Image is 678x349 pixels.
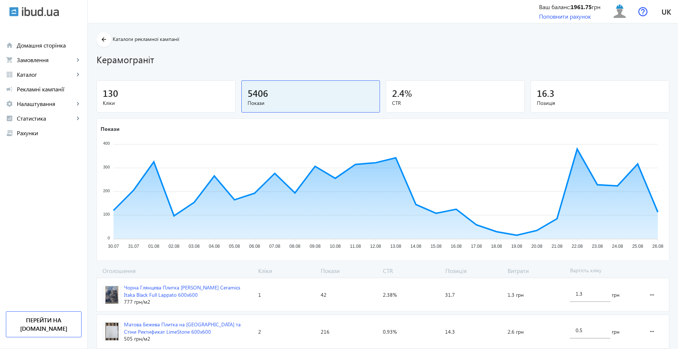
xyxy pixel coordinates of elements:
[6,56,13,64] mat-icon: shopping_cart
[17,129,82,137] span: Рахунки
[6,115,13,122] mat-icon: analytics
[648,323,656,340] mat-icon: more_horiz
[491,244,502,249] tspan: 18.08
[612,244,623,249] tspan: 24.08
[6,129,13,137] mat-icon: receipt_long
[404,87,412,99] span: %
[539,3,600,11] div: Ваш баланс: грн
[128,244,139,249] tspan: 31.07
[592,244,603,249] tspan: 23.08
[410,244,421,249] tspan: 14.08
[17,100,74,107] span: Налаштування
[567,267,641,275] span: Вартість кліку
[74,71,82,78] mat-icon: keyboard_arrow_right
[124,298,252,306] div: 777 грн /м2
[508,291,524,299] span: 1.3 грн
[124,321,252,335] div: Матова Бежева Плитка на [GEOGRAPHIC_DATA] та Стіни Ректификат LimeStone 600х600
[103,99,229,107] span: Кліки
[445,291,455,299] span: 31.7
[451,244,462,249] tspan: 16.08
[124,284,252,298] div: Чорна Глянцева Плитка [PERSON_NAME] Ceramics Itaka Black Full Lappato 600х600
[383,291,397,299] span: 2.38%
[258,291,261,299] span: 1
[255,267,318,275] span: Кліки
[6,86,13,93] mat-icon: campaign
[97,267,255,275] span: Оголошення
[17,115,74,122] span: Статистика
[248,87,268,99] span: 5406
[258,328,261,335] span: 2
[74,56,82,64] mat-icon: keyboard_arrow_right
[652,244,663,249] tspan: 26.08
[350,244,361,249] tspan: 11.08
[612,328,619,335] span: грн
[508,328,524,335] span: 2.6 грн
[169,244,180,249] tspan: 02.08
[321,291,327,299] span: 42
[392,99,519,107] span: CTR
[611,3,628,20] img: user.svg
[289,244,300,249] tspan: 08.08
[6,100,13,107] mat-icon: settings
[113,35,179,42] span: Каталоги рекламної кампанії
[189,244,200,249] tspan: 03.08
[17,42,82,49] span: Домашня сторінка
[249,244,260,249] tspan: 06.08
[101,125,120,132] text: Покази
[551,244,562,249] tspan: 21.08
[572,244,583,249] tspan: 22.08
[103,165,110,169] tspan: 300
[570,3,592,11] b: 1961.75
[103,286,121,304] img: 2534368440691603d50516224331908-f04db526d9.jpg
[97,53,669,66] h1: Керамограніт
[383,328,397,335] span: 0.93%
[99,35,109,44] mat-icon: arrow_back
[370,244,381,249] tspan: 12.08
[390,244,401,249] tspan: 13.08
[471,244,482,249] tspan: 17.08
[74,100,82,107] mat-icon: keyboard_arrow_right
[22,7,59,16] img: ibud_text.svg
[537,99,663,107] span: Позиція
[330,244,341,249] tspan: 10.08
[321,328,329,335] span: 216
[124,335,252,342] div: 505 грн /м2
[445,328,455,335] span: 14.3
[148,244,159,249] tspan: 01.08
[612,291,619,299] span: грн
[248,99,374,107] span: Покази
[6,71,13,78] mat-icon: grid_view
[537,87,554,99] span: 16.3
[539,12,591,20] a: Поповнити рахунок
[310,244,321,249] tspan: 09.08
[17,71,74,78] span: Каталог
[511,244,522,249] tspan: 19.08
[17,86,82,93] span: Рекламні кампанії
[103,212,110,217] tspan: 100
[108,244,119,249] tspan: 30.07
[318,267,380,275] span: Покази
[505,267,567,275] span: Витрати
[9,7,19,16] img: ibud.svg
[638,7,648,16] img: help.svg
[442,267,505,275] span: Позиція
[6,42,13,49] mat-icon: home
[229,244,240,249] tspan: 05.08
[662,7,671,16] span: uk
[632,244,643,249] tspan: 25.08
[269,244,280,249] tspan: 07.08
[108,236,110,240] tspan: 0
[531,244,542,249] tspan: 20.08
[380,267,442,275] span: CTR
[392,87,404,99] span: 2.4
[6,311,82,337] a: Перейти на [DOMAIN_NAME]
[103,87,118,99] span: 130
[17,56,74,64] span: Замовлення
[103,189,110,193] tspan: 200
[103,323,121,340] img: 12494684409d4b1bd88466533518662-e564628ff5.jpg
[103,141,110,146] tspan: 400
[648,286,656,304] mat-icon: more_horiz
[74,115,82,122] mat-icon: keyboard_arrow_right
[430,244,441,249] tspan: 15.08
[209,244,220,249] tspan: 04.08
